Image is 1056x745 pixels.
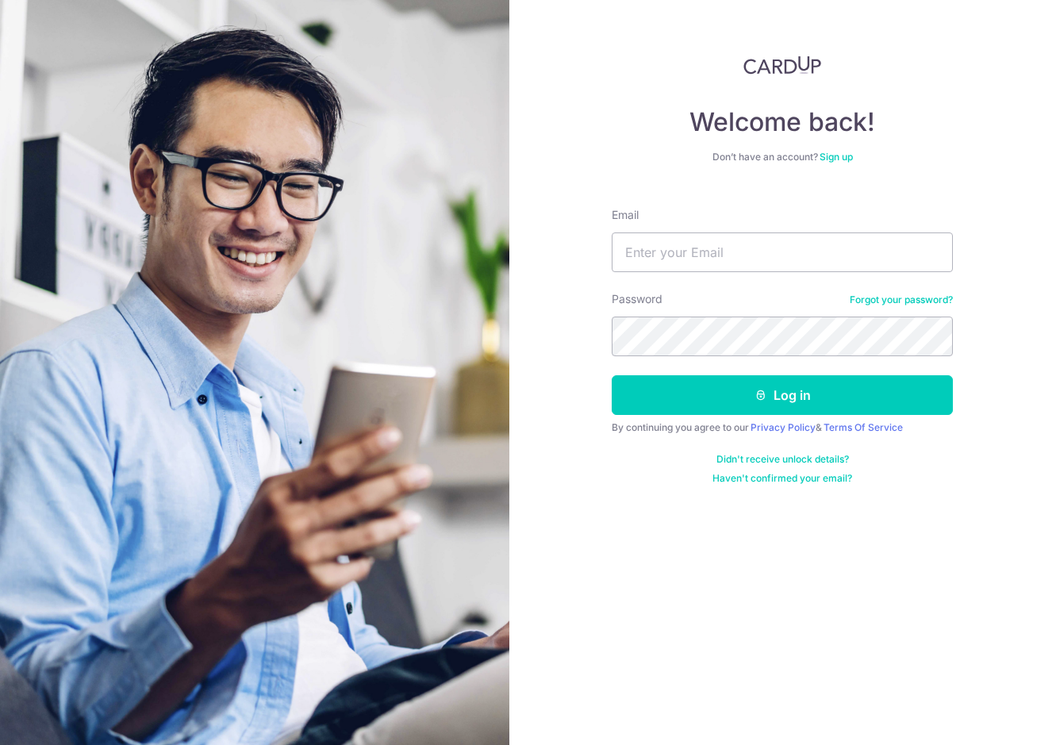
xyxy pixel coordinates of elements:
a: Privacy Policy [751,421,816,433]
a: Forgot your password? [850,294,953,306]
a: Sign up [820,151,853,163]
input: Enter your Email [612,232,953,272]
h4: Welcome back! [612,106,953,138]
a: Didn't receive unlock details? [716,453,849,466]
a: Haven't confirmed your email? [712,472,852,485]
label: Email [612,207,639,223]
div: Don’t have an account? [612,151,953,163]
label: Password [612,291,662,307]
a: Terms Of Service [824,421,903,433]
div: By continuing you agree to our & [612,421,953,434]
img: CardUp Logo [743,56,821,75]
button: Log in [612,375,953,415]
